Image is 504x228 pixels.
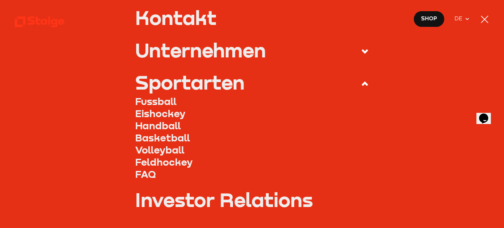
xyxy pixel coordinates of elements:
div: Unternehmen [135,40,266,60]
span: DE [454,14,465,23]
a: Investor Relations [135,190,369,209]
a: Fussball [135,95,369,107]
a: Basketball [135,132,369,144]
a: Handball [135,119,369,132]
a: Kontakt [135,8,369,27]
a: Shop [413,11,445,27]
a: Volleyball [135,144,369,156]
iframe: chat widget [476,104,497,124]
a: Eishockey [135,107,369,119]
a: FAQ [135,168,369,180]
div: Sportarten [135,73,244,92]
a: Feldhockey [135,156,369,168]
span: Shop [421,14,437,23]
